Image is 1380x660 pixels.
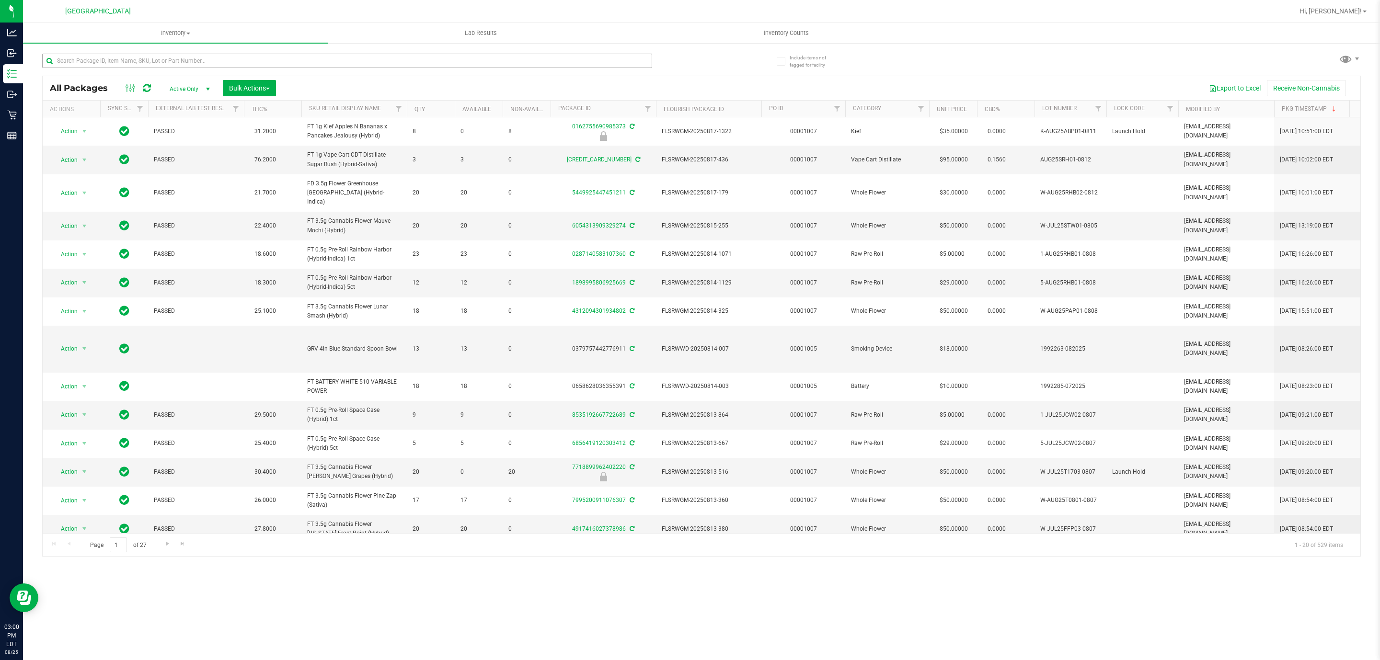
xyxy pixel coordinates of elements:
a: Pkg Timestamp [1282,105,1338,112]
span: 0 [508,188,545,197]
inline-svg: Analytics [7,28,17,37]
a: PO ID [769,105,783,112]
span: 3 [460,155,497,164]
span: 18 [460,382,497,391]
span: PASSED [154,307,238,316]
span: $50.00000 [935,219,973,233]
a: Inventory [23,23,328,43]
span: FT 3.5g Cannabis Flower Pine Zap (Sativa) [307,491,401,510]
span: select [79,219,91,233]
span: Bulk Actions [229,84,270,92]
span: [DATE] 08:23:00 EDT [1280,382,1333,391]
span: 13 [413,344,449,353]
a: 00001007 [790,468,817,475]
span: 0 [508,382,545,391]
a: 00001007 [790,440,817,446]
span: select [79,408,91,421]
span: FT 3.5g Cannabis Flower [PERSON_NAME] Grapes (Hybrid) [307,463,401,481]
a: 0287140583107360 [572,250,626,257]
span: FLSRWGM-20250813-360 [662,496,756,505]
div: Launch Hold [549,472,657,481]
a: Filter [228,101,244,117]
span: 5-JUL25JCW02-0807 [1040,439,1101,448]
span: Action [52,465,78,478]
span: select [79,494,91,507]
span: 1992285-072025 [1040,382,1101,391]
inline-svg: Inventory [7,69,17,79]
span: 0 [508,410,545,420]
span: 8 [508,127,545,136]
inline-svg: Retail [7,110,17,120]
span: 3 [413,155,449,164]
a: [CREDIT_CARD_NUMBER] [567,156,632,163]
span: W-AUG25T0801-0807 [1040,496,1101,505]
span: Whole Flower [851,307,923,316]
span: 18 [460,307,497,316]
span: GRV 4in Blue Standard Spoon Bowl [307,344,401,353]
span: 20 [508,467,545,477]
span: select [79,522,91,535]
span: 22.4000 [250,219,281,233]
span: 20 [413,221,449,230]
span: $95.00000 [935,153,973,167]
span: [EMAIL_ADDRESS][DOMAIN_NAME] [1184,406,1268,424]
a: Flourish Package ID [664,106,724,113]
span: 18 [413,307,449,316]
span: 0 [508,439,545,448]
a: THC% [252,106,267,113]
span: W-AUG25PAP01-0808 [1040,307,1101,316]
span: Launch Hold [1112,127,1173,136]
span: Action [52,248,78,261]
span: 0 [508,307,545,316]
a: Filter [1162,101,1178,117]
span: 5 [413,439,449,448]
span: 1-AUG25RHB01-0808 [1040,250,1101,259]
span: Sync from Compliance System [628,440,634,446]
span: 17 [460,496,497,505]
span: FLSRWGM-20250817-436 [662,155,756,164]
span: In Sync [119,247,129,261]
span: Action [52,153,78,167]
a: Filter [640,101,656,117]
span: select [79,186,91,200]
span: [DATE] 09:20:00 EDT [1280,439,1333,448]
div: Launch Hold [549,131,657,141]
span: 23 [413,250,449,259]
span: $35.00000 [935,125,973,138]
input: 1 [110,537,127,552]
span: W-AUG25RHB02-0812 [1040,188,1101,197]
span: 0.1560 [983,153,1011,167]
span: 0 [508,496,545,505]
a: Go to the last page [176,537,190,550]
span: PASSED [154,410,238,420]
span: Action [52,219,78,233]
span: 9 [460,410,497,420]
span: select [79,465,91,478]
span: FLSRWGM-20250814-1129 [662,278,756,287]
span: select [79,153,91,167]
a: 00001007 [790,307,817,314]
span: Sync from Compliance System [628,464,634,470]
a: Available [462,106,491,113]
span: Lab Results [452,29,510,37]
inline-svg: Inbound [7,48,17,58]
span: 0.0000 [983,493,1011,507]
span: 0.0000 [983,436,1011,450]
span: PASSED [154,467,238,477]
span: [DATE] 10:02:00 EDT [1280,155,1333,164]
a: 00001005 [790,345,817,352]
span: Sync from Compliance System [628,497,634,503]
span: Smoking Device [851,344,923,353]
span: $5.00000 [935,408,969,422]
span: 9 [413,410,449,420]
span: In Sync [119,493,129,507]
a: 1898995806925669 [572,279,626,286]
span: 0 [508,155,545,164]
a: 00001007 [790,411,817,418]
span: 12 [460,278,497,287]
a: CBD% [985,106,1000,113]
span: 13 [460,344,497,353]
span: [GEOGRAPHIC_DATA] [65,7,131,15]
span: [EMAIL_ADDRESS][DOMAIN_NAME] [1184,245,1268,263]
inline-svg: Reports [7,131,17,140]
